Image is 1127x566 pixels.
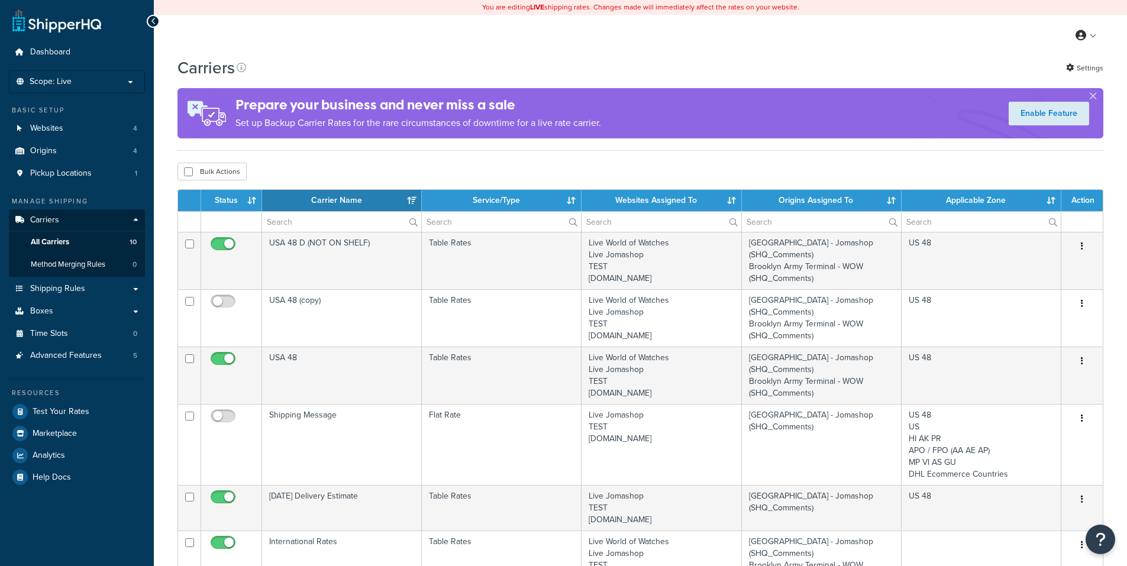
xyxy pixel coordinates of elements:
span: 1 [135,169,137,179]
li: Carriers [9,209,145,277]
a: Enable Feature [1009,102,1089,125]
a: Analytics [9,445,145,466]
td: Table Rates [422,232,582,289]
div: Resources [9,388,145,398]
td: US 48 [902,232,1061,289]
input: Search [742,212,901,232]
span: Marketplace [33,429,77,439]
span: 4 [133,146,137,156]
span: 0 [133,260,137,270]
a: Shipping Rules [9,278,145,300]
span: 5 [133,351,137,361]
th: Applicable Zone: activate to sort column ascending [902,190,1061,211]
a: Boxes [9,300,145,322]
li: Pickup Locations [9,163,145,185]
span: Boxes [30,306,53,316]
a: Dashboard [9,41,145,63]
th: Origins Assigned To: activate to sort column ascending [742,190,902,211]
td: [GEOGRAPHIC_DATA] - Jomashop (SHQ_Comments) Brooklyn Army Terminal - WOW (SHQ_Comments) [742,347,902,404]
div: Manage Shipping [9,196,145,206]
td: US 48 [902,289,1061,347]
a: Settings [1066,60,1103,76]
a: Help Docs [9,467,145,488]
td: Table Rates [422,289,582,347]
td: Live World of Watches Live Jomashop TEST [DOMAIN_NAME] [582,232,741,289]
td: USA 48 (copy) [262,289,422,347]
li: Websites [9,118,145,140]
td: [GEOGRAPHIC_DATA] - Jomashop (SHQ_Comments) Brooklyn Army Terminal - WOW (SHQ_Comments) [742,289,902,347]
td: Live World of Watches Live Jomashop TEST [DOMAIN_NAME] [582,289,741,347]
td: Shipping Message [262,404,422,485]
td: Flat Rate [422,404,582,485]
a: Websites 4 [9,118,145,140]
input: Search [582,212,741,232]
td: Live World of Watches Live Jomashop TEST [DOMAIN_NAME] [582,347,741,404]
span: All Carriers [31,237,69,247]
span: Carriers [30,215,59,225]
li: Advanced Features [9,345,145,367]
a: All Carriers 10 [9,231,145,253]
th: Carrier Name: activate to sort column ascending [262,190,422,211]
h1: Carriers [177,56,235,79]
b: LIVE [530,2,544,12]
a: ShipperHQ Home [12,9,101,33]
th: Websites Assigned To: activate to sort column ascending [582,190,741,211]
td: Live Jomashop TEST [DOMAIN_NAME] [582,404,741,485]
td: USA 48 [262,347,422,404]
td: US 48 US HI AK PR APO / FPO (AA AE AP) MP VI AS GU DHL Ecommerce Countries [902,404,1061,485]
th: Action [1061,190,1103,211]
li: All Carriers [9,231,145,253]
a: Marketplace [9,423,145,444]
td: US 48 [902,485,1061,531]
span: Pickup Locations [30,169,92,179]
span: 10 [130,237,137,247]
span: Websites [30,124,63,134]
td: [DATE] Delivery Estimate [262,485,422,531]
th: Status: activate to sort column ascending [201,190,262,211]
span: Analytics [33,451,65,461]
a: Origins 4 [9,140,145,162]
span: Origins [30,146,57,156]
span: Scope: Live [30,77,72,87]
input: Search [262,212,421,232]
button: Open Resource Center [1086,525,1115,554]
a: Carriers [9,209,145,231]
li: Origins [9,140,145,162]
td: [GEOGRAPHIC_DATA] - Jomashop (SHQ_Comments) [742,485,902,531]
input: Search [902,212,1061,232]
span: Test Your Rates [33,407,89,417]
span: Time Slots [30,329,68,339]
td: Table Rates [422,485,582,531]
li: Time Slots [9,323,145,345]
span: 4 [133,124,137,134]
span: Shipping Rules [30,284,85,294]
button: Bulk Actions [177,163,247,180]
td: USA 48 D (NOT ON SHELF) [262,232,422,289]
a: Pickup Locations 1 [9,163,145,185]
a: Test Your Rates [9,401,145,422]
h4: Prepare your business and never miss a sale [235,95,601,115]
td: [GEOGRAPHIC_DATA] - Jomashop (SHQ_Comments) Brooklyn Army Terminal - WOW (SHQ_Comments) [742,232,902,289]
li: Method Merging Rules [9,254,145,276]
a: Method Merging Rules 0 [9,254,145,276]
a: Advanced Features 5 [9,345,145,367]
input: Search [422,212,581,232]
span: 0 [133,329,137,339]
span: Dashboard [30,47,70,57]
div: Basic Setup [9,105,145,115]
p: Set up Backup Carrier Rates for the rare circumstances of downtime for a live rate carrier. [235,115,601,131]
th: Service/Type: activate to sort column ascending [422,190,582,211]
span: Method Merging Rules [31,260,105,270]
span: Help Docs [33,473,71,483]
td: Live Jomashop TEST [DOMAIN_NAME] [582,485,741,531]
td: Table Rates [422,347,582,404]
td: US 48 [902,347,1061,404]
a: Time Slots 0 [9,323,145,345]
